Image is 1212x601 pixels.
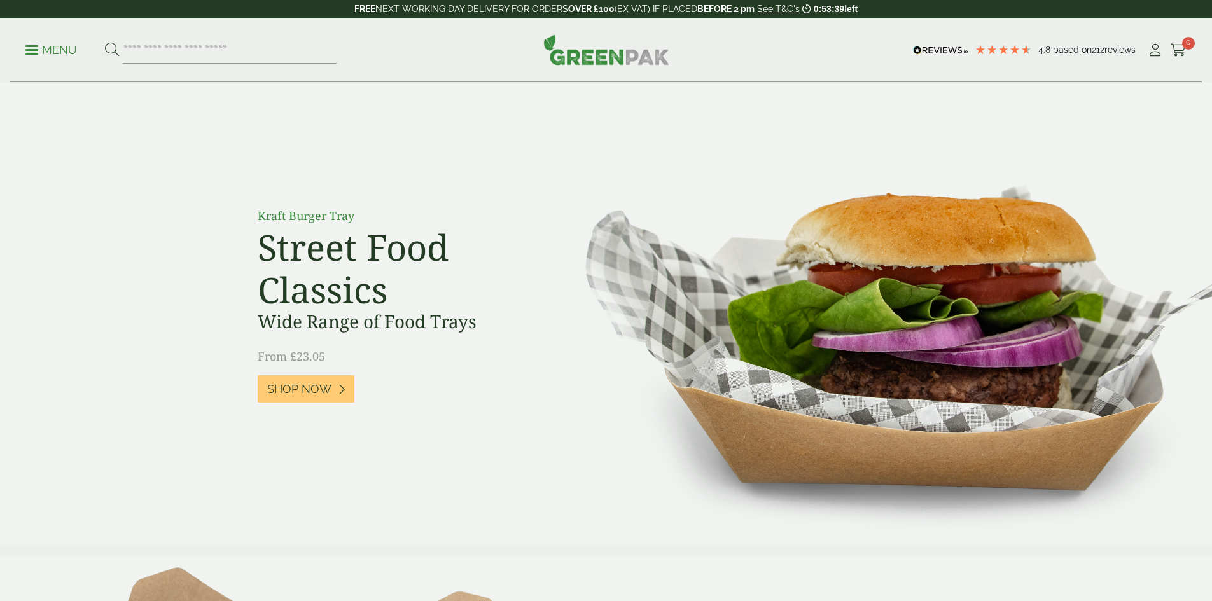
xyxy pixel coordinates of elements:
h3: Wide Range of Food Trays [258,311,544,333]
strong: BEFORE 2 pm [697,4,755,14]
span: Based on [1053,45,1092,55]
span: Shop Now [267,382,331,396]
span: left [844,4,858,14]
p: Kraft Burger Tray [258,207,544,225]
img: Street Food Classics [545,83,1212,545]
img: GreenPak Supplies [543,34,669,65]
a: See T&C's [757,4,800,14]
span: 0:53:39 [814,4,844,14]
i: Cart [1171,44,1187,57]
strong: OVER £100 [568,4,615,14]
a: 0 [1171,41,1187,60]
span: 4.8 [1038,45,1053,55]
i: My Account [1147,44,1163,57]
span: From £23.05 [258,349,325,364]
h2: Street Food Classics [258,226,544,311]
span: reviews [1104,45,1136,55]
p: Menu [25,43,77,58]
strong: FREE [354,4,375,14]
a: Shop Now [258,375,354,403]
div: 4.79 Stars [975,44,1032,55]
a: Menu [25,43,77,55]
img: REVIEWS.io [913,46,968,55]
span: 212 [1092,45,1104,55]
span: 0 [1182,37,1195,50]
